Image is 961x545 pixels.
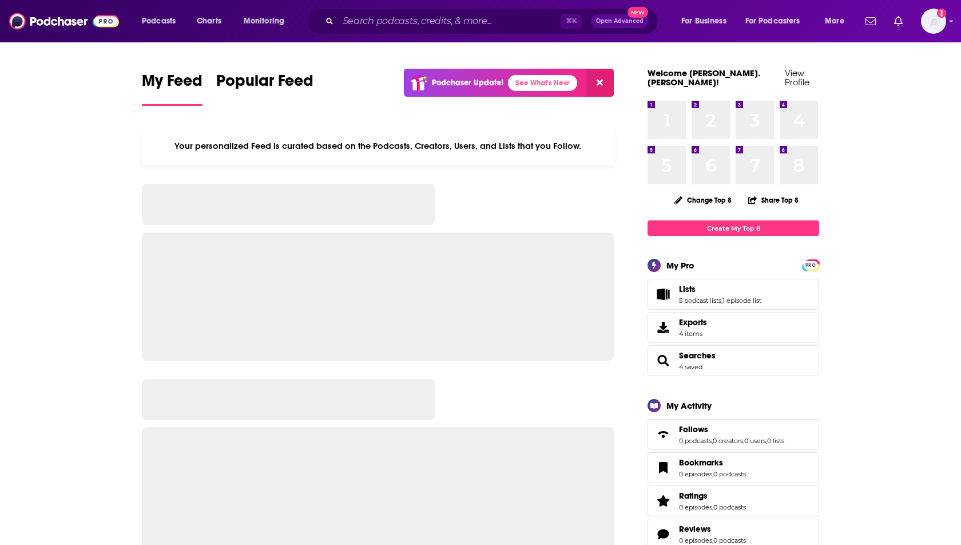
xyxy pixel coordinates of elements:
[652,426,674,443] a: Follows
[648,220,819,236] a: Create My Top 8
[679,297,721,305] a: 5 podcast lists
[673,12,741,30] button: open menu
[679,317,707,327] span: Exports
[561,14,582,29] span: ⌘ K
[142,127,614,165] div: Your personalized Feed is curated based on the Podcasts, Creators, Users, and Lists that you Follow.
[679,437,712,445] a: 0 podcasts
[713,536,746,544] a: 0 podcasts
[652,319,674,335] span: Exports
[652,493,674,509] a: Ratings
[861,11,880,31] a: Show notifications dropdown
[804,261,817,270] span: PRO
[679,503,712,511] a: 0 episodes
[652,460,674,476] a: Bookmarks
[681,13,726,29] span: For Business
[679,524,746,534] a: Reviews
[721,297,722,305] span: ,
[648,279,819,310] span: Lists
[189,12,228,30] a: Charts
[713,470,746,478] a: 0 podcasts
[648,312,819,343] a: Exports
[432,78,503,88] p: Podchaser Update!
[679,536,712,544] a: 0 episodes
[712,503,713,511] span: ,
[679,284,761,294] a: Lists
[679,424,784,435] a: Follows
[142,71,202,97] span: My Feed
[142,13,176,29] span: Podcasts
[679,424,708,435] span: Follows
[197,13,221,29] span: Charts
[648,68,760,88] a: Welcome [PERSON_NAME].[PERSON_NAME]!
[679,284,696,294] span: Lists
[679,524,711,534] span: Reviews
[216,71,313,97] span: Popular Feed
[744,437,766,445] a: 0 users
[668,193,738,207] button: Change Top 8
[679,470,712,478] a: 0 episodes
[825,13,844,29] span: More
[743,437,744,445] span: ,
[713,437,743,445] a: 0 creators
[648,419,819,450] span: Follows
[244,13,284,29] span: Monitoring
[766,437,767,445] span: ,
[652,353,674,369] a: Searches
[889,11,907,31] a: Show notifications dropdown
[679,457,723,468] span: Bookmarks
[142,71,202,106] a: My Feed
[921,9,946,34] img: User Profile
[785,68,809,88] a: View Profile
[508,75,577,91] a: See What's New
[748,189,799,211] button: Share Top 8
[666,400,712,411] div: My Activity
[804,260,817,269] a: PRO
[921,9,946,34] button: Show profile menu
[317,8,669,34] div: Search podcasts, credits, & more...
[628,7,648,18] span: New
[679,491,746,501] a: Ratings
[921,9,946,34] span: Logged in as heidi.egloff
[817,12,859,30] button: open menu
[648,345,819,376] span: Searches
[596,18,644,24] span: Open Advanced
[937,9,946,18] svg: Add a profile image
[591,14,649,28] button: Open AdvancedNew
[652,526,674,542] a: Reviews
[134,12,190,30] button: open menu
[712,470,713,478] span: ,
[648,452,819,483] span: Bookmarks
[679,457,746,468] a: Bookmarks
[679,350,716,361] a: Searches
[712,437,713,445] span: ,
[236,12,299,30] button: open menu
[338,12,561,30] input: Search podcasts, credits, & more...
[216,71,313,106] a: Popular Feed
[722,297,761,305] a: 1 episode list
[713,503,746,511] a: 0 podcasts
[679,330,707,338] span: 4 items
[738,12,817,30] button: open menu
[648,485,819,516] span: Ratings
[666,260,694,271] div: My Pro
[679,363,702,371] a: 4 saved
[679,491,708,501] span: Ratings
[9,10,119,32] img: Podchaser - Follow, Share and Rate Podcasts
[745,13,800,29] span: For Podcasters
[652,286,674,302] a: Lists
[712,536,713,544] span: ,
[767,437,784,445] a: 0 lists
